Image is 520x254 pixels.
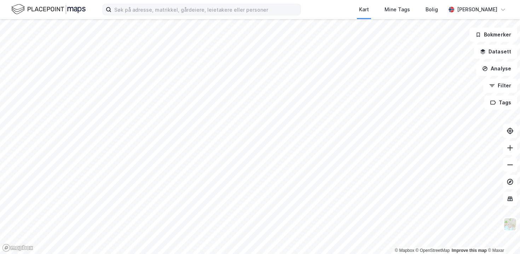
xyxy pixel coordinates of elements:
img: logo.f888ab2527a4732fd821a326f86c7f29.svg [11,3,86,16]
div: Bolig [426,5,438,14]
div: Kontrollprogram for chat [485,220,520,254]
div: [PERSON_NAME] [457,5,497,14]
div: Mine Tags [385,5,410,14]
input: Søk på adresse, matrikkel, gårdeiere, leietakere eller personer [111,4,300,15]
iframe: Chat Widget [485,220,520,254]
div: Kart [359,5,369,14]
